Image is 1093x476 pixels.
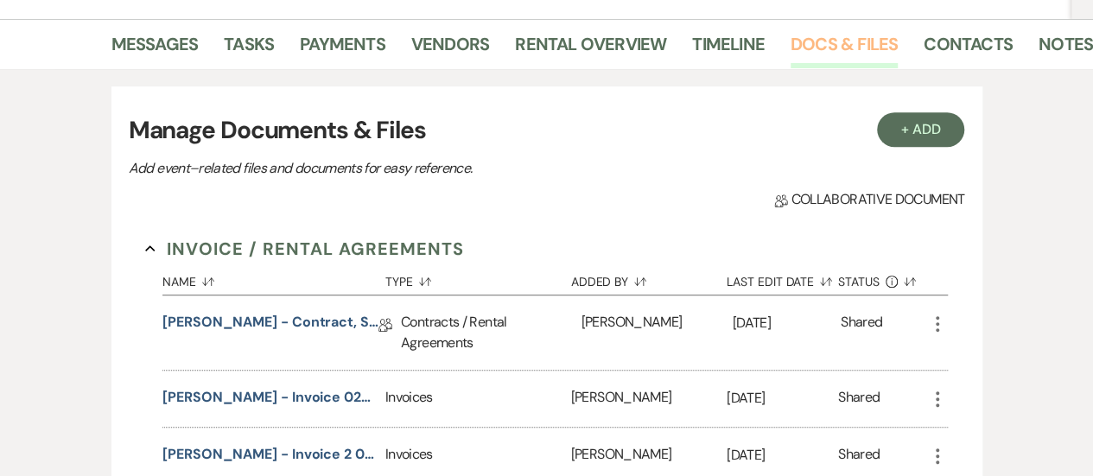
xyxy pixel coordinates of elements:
p: Add event–related files and documents for easy reference. [129,157,734,180]
button: [PERSON_NAME] - Invoice 2 041125 [162,444,378,465]
p: [DATE] [733,312,841,334]
p: [DATE] [727,444,838,466]
span: Collaborative document [774,189,964,210]
a: Messages [111,30,199,68]
button: Status [838,262,927,295]
a: [PERSON_NAME] - Contract, Signed 021125 [162,312,378,339]
div: [PERSON_NAME] [581,295,733,370]
a: Docs & Files [791,30,898,68]
button: Invoice / Rental Agreements [145,236,464,262]
div: Shared [838,387,880,410]
button: [PERSON_NAME] - Invoice 020925 [162,387,378,408]
a: Payments [300,30,385,68]
div: [PERSON_NAME] [571,371,727,427]
button: Added By [571,262,727,295]
button: Last Edit Date [727,262,838,295]
a: Timeline [692,30,765,68]
a: Notes [1039,30,1093,68]
h3: Manage Documents & Files [129,112,965,149]
button: + Add [877,112,965,147]
a: Rental Overview [515,30,666,68]
a: Vendors [411,30,489,68]
span: Status [838,276,880,288]
div: Invoices [385,371,571,427]
div: Contracts / Rental Agreements [401,295,581,370]
button: Name [162,262,385,295]
div: Shared [841,312,882,353]
div: Shared [838,444,880,467]
a: Contacts [924,30,1013,68]
p: [DATE] [727,387,838,409]
a: Tasks [224,30,274,68]
button: Type [385,262,571,295]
